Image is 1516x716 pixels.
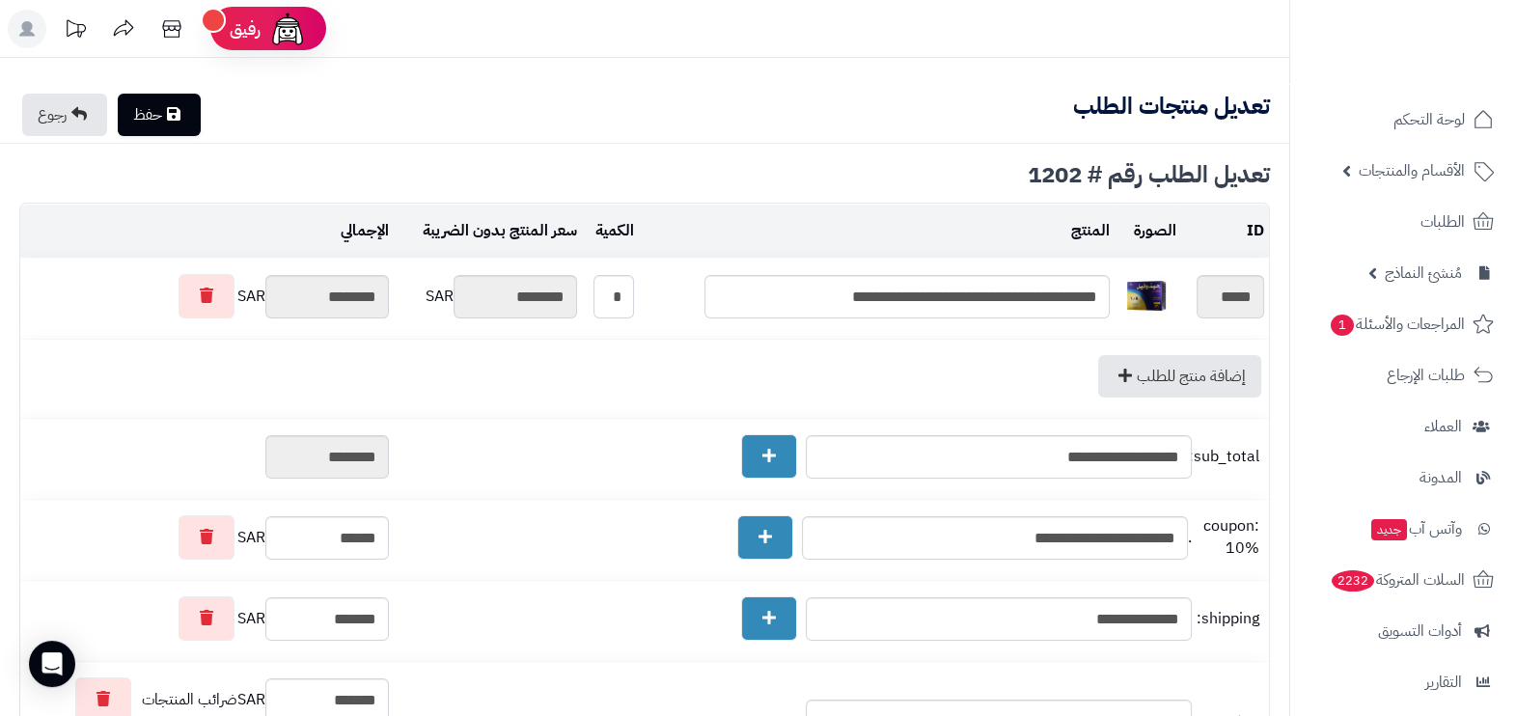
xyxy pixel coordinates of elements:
[1332,570,1374,592] span: 2232
[1425,669,1462,696] span: التقارير
[1331,315,1354,336] span: 1
[29,641,75,687] div: Open Intercom Messenger
[25,274,389,318] div: SAR
[51,10,99,53] a: تحديثات المنصة
[1385,52,1498,93] img: logo-2.png
[1302,454,1504,501] a: المدونة
[25,515,389,560] div: SAR
[1385,260,1462,287] span: مُنشئ النماذج
[394,205,582,258] td: سعر المنتج بدون الضريبة
[1420,208,1465,235] span: الطلبات
[1302,352,1504,399] a: طلبات الإرجاع
[1378,618,1462,645] span: أدوات التسويق
[1387,362,1465,389] span: طلبات الإرجاع
[20,205,394,258] td: الإجمالي
[1197,515,1259,560] span: coupon: 10%
[1329,311,1465,338] span: المراجعات والأسئلة
[1302,557,1504,603] a: السلات المتروكة2232
[399,515,1264,560] div: .
[142,689,237,711] span: ضرائب المنتجات
[1302,659,1504,705] a: التقارير
[118,94,201,136] a: حفظ
[1330,566,1465,593] span: السلات المتروكة
[1098,355,1261,398] a: إضافة منتج للطلب
[1302,96,1504,143] a: لوحة التحكم
[1302,301,1504,347] a: المراجعات والأسئلة1
[1197,446,1259,468] span: sub_total:
[1115,205,1181,258] td: الصورة
[582,205,640,258] td: الكمية
[25,596,389,641] div: SAR
[1371,519,1407,540] span: جديد
[1359,157,1465,184] span: الأقسام والمنتجات
[268,10,307,48] img: ai-face.png
[1180,205,1269,258] td: ID
[1127,277,1166,316] img: 1747484290-Genuphil%20%20Advance%2030%20sachets-1-40x40.jpg
[1393,106,1465,133] span: لوحة التحكم
[1302,506,1504,552] a: وآتس آبجديد
[1073,89,1270,124] b: تعديل منتجات الطلب
[1424,413,1462,440] span: العملاء
[399,275,577,318] div: SAR
[1197,608,1259,630] span: shipping:
[19,163,1270,186] div: تعديل الطلب رقم # 1202
[230,17,261,41] span: رفيق
[1420,464,1462,491] span: المدونة
[1302,608,1504,654] a: أدوات التسويق
[1302,199,1504,245] a: الطلبات
[22,94,107,136] a: رجوع
[1302,403,1504,450] a: العملاء
[1369,515,1462,542] span: وآتس آب
[639,205,1114,258] td: المنتج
